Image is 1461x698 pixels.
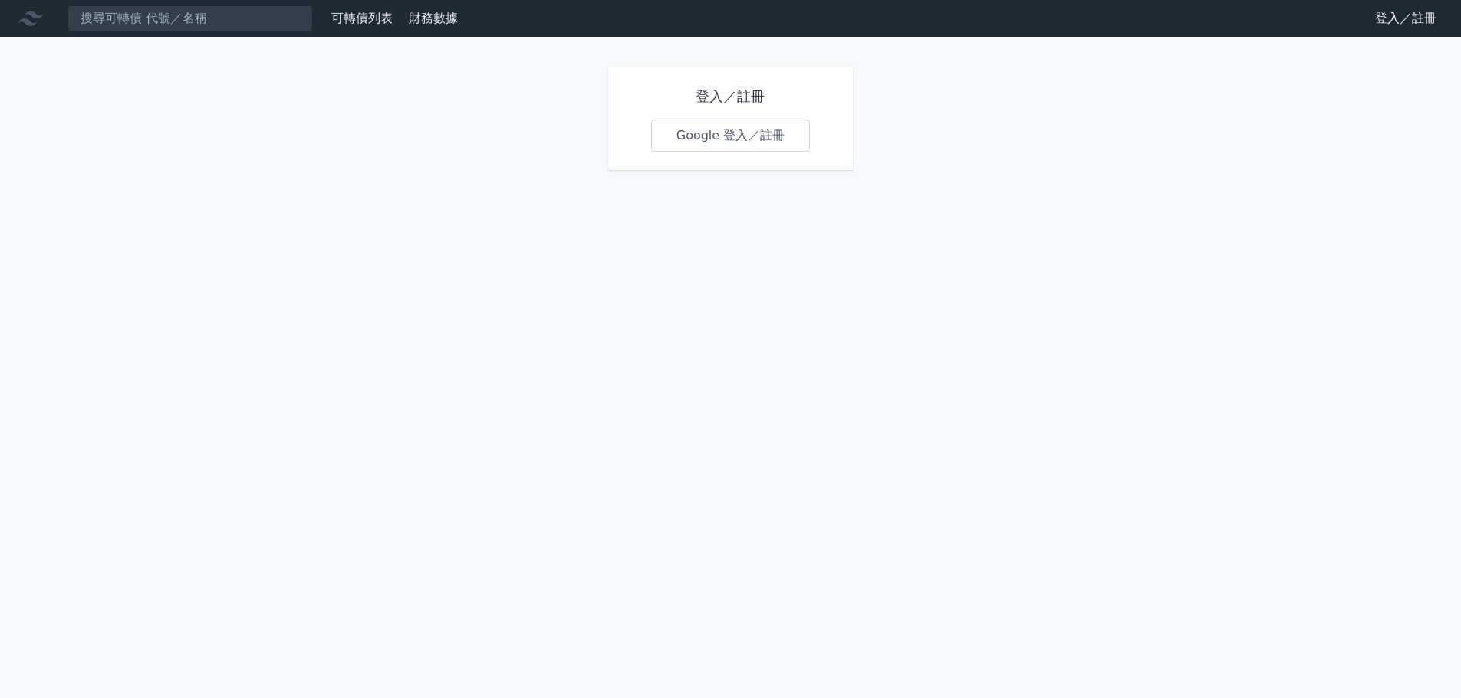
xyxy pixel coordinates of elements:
a: 可轉債列表 [331,11,393,25]
a: 登入／註冊 [1363,6,1449,31]
h1: 登入／註冊 [651,86,811,107]
a: Google 登入／註冊 [651,120,811,152]
input: 搜尋可轉債 代號／名稱 [67,5,313,31]
a: 財務數據 [409,11,458,25]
